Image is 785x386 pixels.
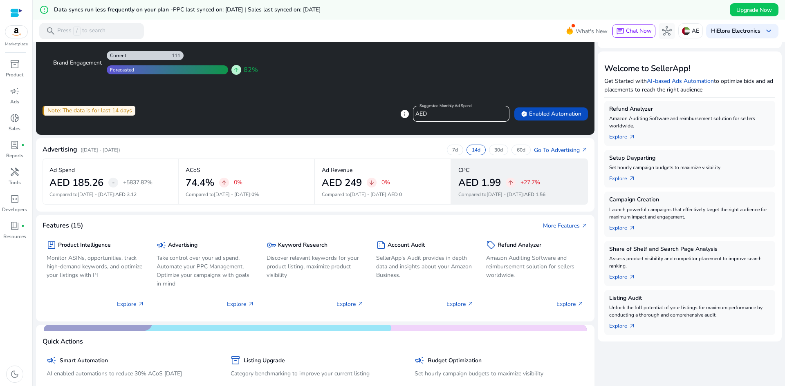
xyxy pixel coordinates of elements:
[626,27,652,35] span: Chat Now
[517,147,525,153] p: 60d
[730,3,778,16] button: Upgrade Now
[107,52,126,59] div: Current
[233,67,240,73] span: arrow_upward
[336,300,364,308] p: Explore
[157,254,254,288] p: Take control over your ad spend, Automate your PPC Management, Optimize your campaigns with goals...
[47,254,144,279] p: Monitor ASINs, opportunities, track high-demand keywords, and optimize your listings with PI
[322,177,362,189] h2: AED 249
[609,270,642,281] a: Explorearrow_outward
[10,167,20,177] span: handyman
[5,41,28,47] p: Marketplace
[764,26,774,36] span: keyboard_arrow_down
[521,111,527,117] span: verified
[609,206,770,221] p: Launch powerful campaigns that effectively target the right audience for maximum impact and engag...
[234,180,242,185] p: 0%
[659,23,675,39] button: hub
[609,246,770,253] h5: Share of Shelf and Search Page Analysis
[494,147,503,153] p: 30d
[47,240,56,250] span: package
[576,24,608,38] span: What's New
[43,338,83,346] h4: Quick Actions
[609,221,642,232] a: Explorearrow_outward
[581,147,588,153] span: arrow_outward
[10,113,20,123] span: donut_small
[186,191,308,198] p: Compared to :
[486,254,584,279] p: Amazon Auditing Software and reimbursement solution for sellers worldwide.
[157,240,166,250] span: campaign
[467,301,474,307] span: arrow_outward
[221,179,227,186] span: arrow_upward
[54,7,321,13] h5: Data syncs run less frequently on your plan -
[231,369,400,378] p: Category benchmarking to improve your current listing
[609,106,770,113] h5: Refund Analyzer
[107,67,134,73] div: Forecasted
[682,27,690,35] img: ae.svg
[458,166,469,174] p: CPC
[609,164,770,171] p: Set hourly campaign budgets to maximize visibility
[458,177,501,189] h2: AED 1.99
[9,125,20,132] p: Sales
[49,177,103,189] h2: AED 185.26
[609,155,770,162] h5: Setup Dayparting
[629,274,635,280] span: arrow_outward
[43,222,83,230] h4: Features (15)
[60,357,108,364] h5: Smart Automation
[415,110,427,118] span: AED
[350,191,386,198] span: [DATE] - [DATE]
[10,221,20,231] span: book_4
[172,52,184,59] div: 111
[609,115,770,129] p: Amazon Auditing Software and reimbursement solution for sellers worldwide.
[168,242,197,249] h5: Advertising
[21,224,25,228] span: fiber_manual_record
[10,194,20,204] span: code_blocks
[186,166,200,174] p: ACoS
[10,86,20,96] span: campaign
[117,300,144,308] p: Explore
[10,59,20,69] span: inventory_2
[609,255,770,270] p: Assess product visibility and competitor placement to improve search ranking.
[376,254,474,279] p: SellerApp's Audit provides in depth data and insights about your Amazon Business.
[21,143,25,147] span: fiber_manual_record
[486,240,496,250] span: sell
[487,191,523,198] span: [DATE] - [DATE]
[214,191,250,198] span: [DATE] - [DATE]
[49,191,171,198] p: Compared to :
[446,300,474,308] p: Explore
[520,180,540,185] p: +27.7%
[112,178,115,187] span: -
[543,221,588,230] a: More Featuresarrow_outward
[629,323,635,329] span: arrow_outward
[49,59,102,67] div: Brand Engagement
[43,146,77,154] h4: Advertising
[616,27,624,36] span: chat
[248,301,254,307] span: arrow_outward
[43,106,135,116] div: Note: The data is for last 14 days
[267,254,364,279] p: Discover relevant keywords for your product listing, maximize product visibility
[498,242,541,249] h5: Refund Analyzer
[376,240,386,250] span: summarize
[647,77,714,85] a: AI-based Ads Automation
[251,191,259,198] span: 0%
[514,107,588,120] button: verifiedEnabled Automation
[507,179,514,186] span: arrow_upward
[10,140,20,150] span: lab_profile
[400,109,410,119] span: info
[123,180,153,185] p: +5837.82%
[173,6,321,13] span: PPC last synced on: [DATE] | Sales last synced on: [DATE]
[381,180,390,185] p: 0%
[231,355,240,365] span: inventory_2
[612,25,655,38] button: chatChat Now
[47,369,216,378] p: AI enabled automations to reduce 30% ACoS [DATE]
[415,369,584,378] p: Set hourly campaign budgets to maximize visibility
[368,179,375,186] span: arrow_downward
[577,301,584,307] span: arrow_outward
[2,206,27,213] p: Developers
[46,26,56,36] span: search
[711,28,760,34] p: Hi
[415,355,424,365] span: campaign
[629,225,635,231] span: arrow_outward
[534,146,588,154] a: Go To Advertisingarrow_outward
[357,301,364,307] span: arrow_outward
[322,166,352,174] p: Ad Revenue
[6,71,23,78] p: Product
